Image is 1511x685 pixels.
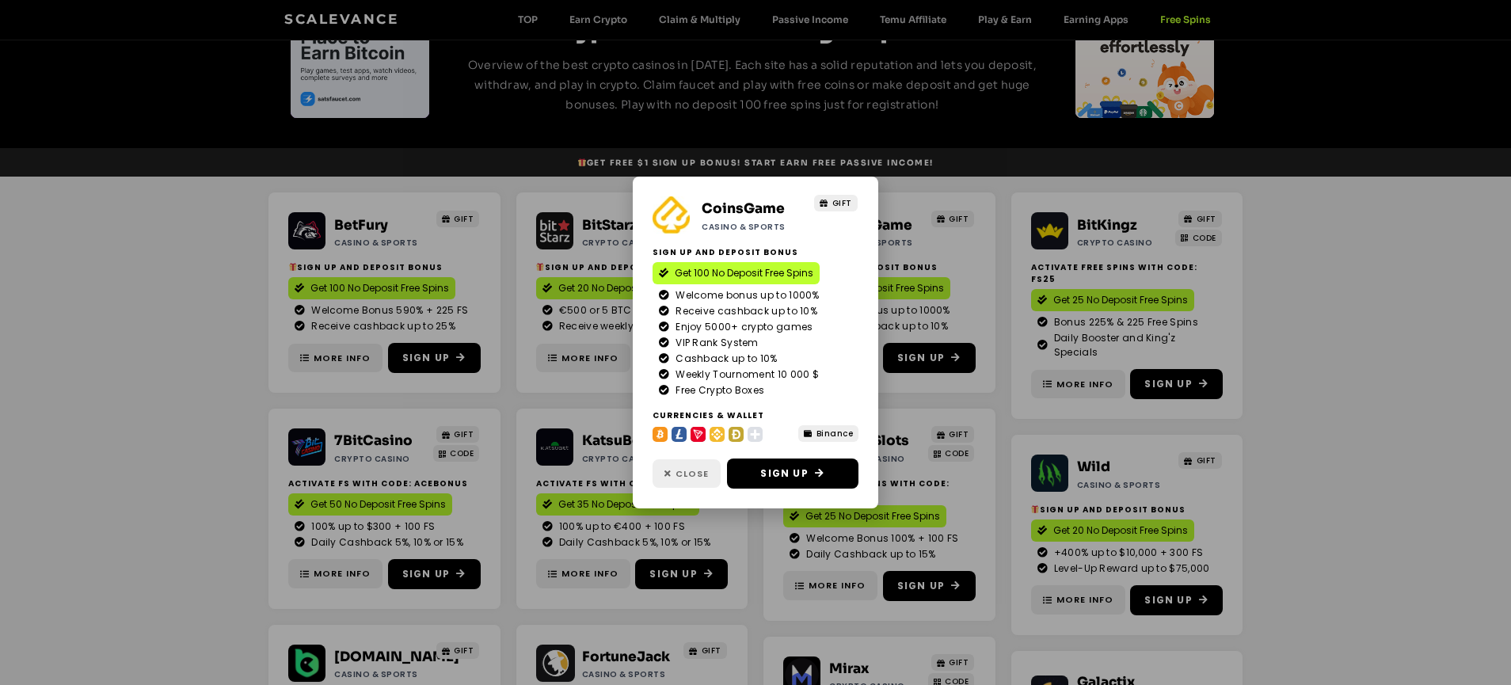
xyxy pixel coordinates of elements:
[798,425,858,442] a: Binance
[653,262,820,284] a: Get 100 No Deposit Free Spins
[672,288,820,303] span: Welcome bonus up to 1000%
[653,459,721,489] a: Close
[672,304,817,318] span: Receive cashback up to 10%
[672,367,819,382] span: Weekly Tournoment 10 000 $
[653,409,776,421] h2: Currencies & Wallet
[675,266,813,280] span: Get 100 No Deposit Free Spins
[816,428,854,440] span: Binance
[672,320,813,334] span: Enjoy 5000+ crypto games
[832,197,852,209] span: GIFT
[760,466,808,481] span: Sign Up
[653,246,858,258] h2: SIGN UP AND DEPOSIT BONUS
[702,200,785,217] a: CoinsGame
[727,459,858,489] a: Sign Up
[676,467,709,481] span: Close
[702,221,802,233] h2: Casino & Sports
[672,352,777,366] span: Cashback up to 10%
[672,336,759,350] span: VIP Rank System
[814,195,858,211] a: GIFT
[672,383,764,398] span: Free Crypto Boxes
